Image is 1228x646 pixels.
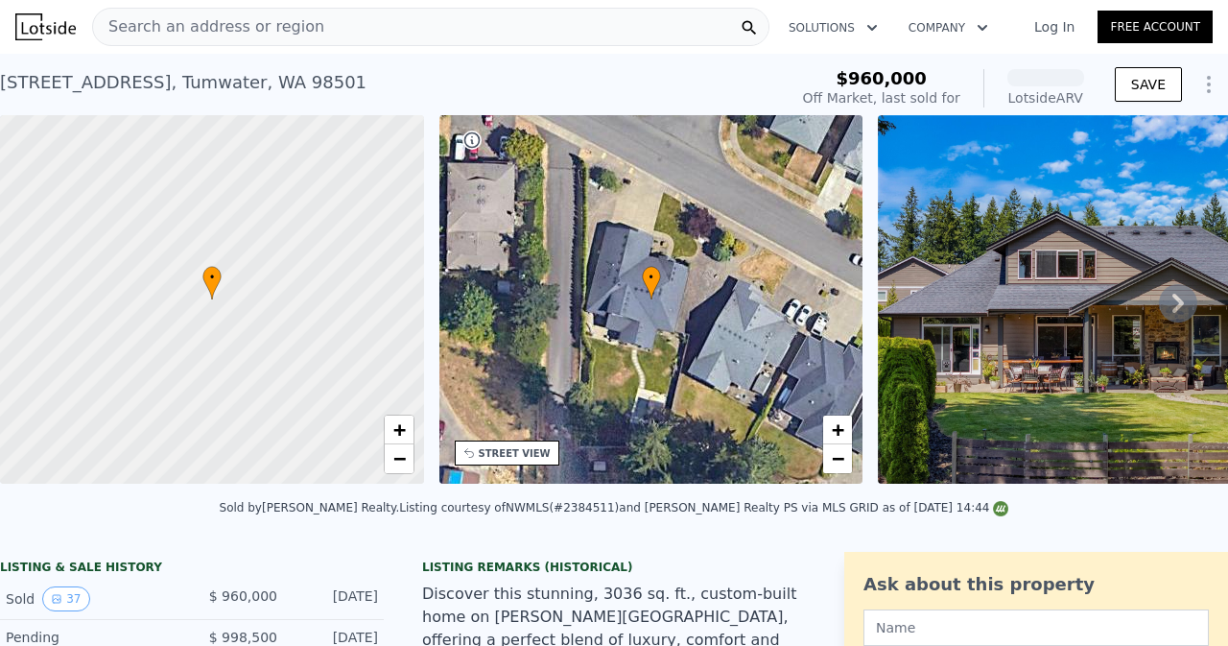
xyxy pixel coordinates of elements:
span: − [832,446,844,470]
div: Off Market, last sold for [803,88,960,108]
div: Ask about this property [863,571,1209,598]
input: Name [863,610,1209,646]
span: • [202,269,222,286]
a: Zoom in [385,416,413,444]
img: NWMLS Logo [993,501,1008,516]
div: Lotside ARV [1007,88,1084,108]
div: [DATE] [293,586,378,611]
a: Zoom in [823,416,852,444]
button: SAVE [1115,67,1182,102]
div: • [202,266,222,299]
span: $ 998,500 [209,630,277,645]
span: + [392,418,405,442]
button: Company [893,11,1004,45]
button: Show Options [1190,65,1228,104]
span: + [832,418,844,442]
img: Lotside [15,13,76,40]
span: • [642,269,661,286]
div: Listing Remarks (Historical) [422,560,806,575]
div: Sold by [PERSON_NAME] Realty . [220,501,400,514]
a: Zoom out [385,444,413,473]
span: $ 960,000 [209,588,277,604]
span: − [392,446,405,470]
span: Search an address or region [93,15,324,38]
a: Zoom out [823,444,852,473]
span: $960,000 [836,68,927,88]
div: • [642,266,661,299]
a: Free Account [1098,11,1213,43]
button: View historical data [42,586,89,611]
div: Listing courtesy of NWMLS (#2384511) and [PERSON_NAME] Realty PS via MLS GRID as of [DATE] 14:44 [399,501,1008,514]
div: Sold [6,586,177,611]
div: STREET VIEW [479,446,551,461]
a: Log In [1011,17,1098,36]
button: Solutions [773,11,893,45]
